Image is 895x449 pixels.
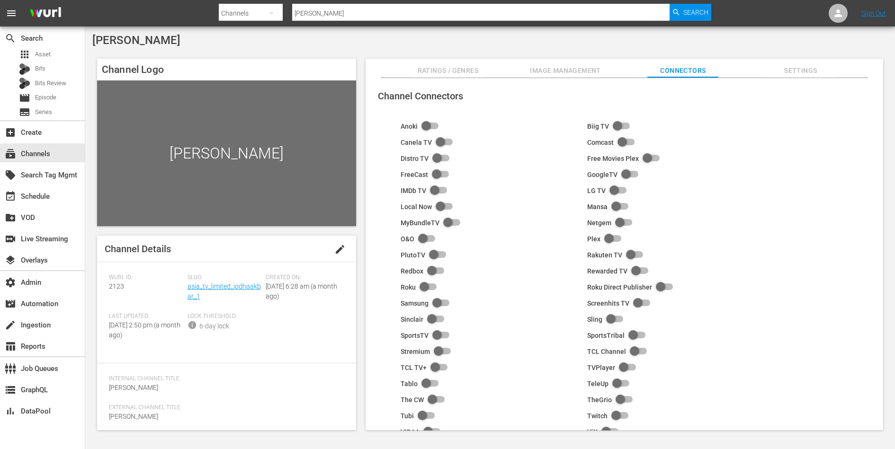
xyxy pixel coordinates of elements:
[97,80,356,226] div: [PERSON_NAME]
[587,364,615,371] div: TVPlayer
[5,255,16,266] span: Overlays
[587,139,614,146] div: Comcast
[670,4,711,21] button: Search
[266,282,337,300] span: [DATE] 6:28 am (a month ago)
[401,364,427,371] div: TCL TV+
[587,235,600,243] div: Plex
[401,235,414,243] div: O&O
[401,267,423,275] div: Redbox
[109,384,158,391] span: [PERSON_NAME]
[587,283,652,291] div: Roku Direct Publisher
[5,148,16,159] span: Channels
[35,79,66,88] span: Bits Review
[5,169,16,181] span: Search Tag Mgmt
[765,65,836,77] span: Settings
[23,2,68,25] img: ans4CAIJ8jUAAAAAAAAAAAAAAAAAAAAAAAAgQb4GAAAAAAAAAAAAAAAAAAAAAAAAJMjXAAAAAAAAAAAAAAAAAAAAAAAAgAT5G...
[378,90,463,102] span: Channel Connectors
[188,320,197,330] span: info
[401,139,432,146] div: Canela TV
[266,274,340,282] span: Created On:
[401,203,432,211] div: Local Now
[401,396,424,404] div: The CW
[97,59,356,80] h4: Channel Logo
[587,332,625,339] div: SportsTribal
[5,277,16,288] span: Admin
[35,93,56,102] span: Episode
[199,321,229,331] div: 6-day lock
[587,171,618,178] div: GoogleTV
[683,4,708,21] span: Search
[35,50,51,59] span: Asset
[401,187,426,194] div: IMDb TV
[587,155,639,162] div: Free Movies Plex
[587,428,598,436] div: ViX
[5,33,16,44] span: Search
[19,92,30,104] span: Episode
[587,267,627,275] div: Rewarded TV
[587,123,609,130] div: Biig TV
[587,396,612,404] div: TheGrio
[401,123,418,130] div: Anoki
[109,413,158,420] span: [PERSON_NAME]
[401,412,414,420] div: Tubi
[401,299,429,307] div: Samsung
[647,65,718,77] span: Connectors
[401,348,430,355] div: Stremium
[35,64,45,73] span: Bits
[587,316,602,323] div: Sling
[19,49,30,60] span: Asset
[5,233,16,245] span: Live Streaming
[109,313,183,320] span: Last Updated:
[401,283,416,291] div: Roku
[5,363,16,374] span: Job Queues
[5,405,16,417] span: DataPool
[109,321,180,339] span: [DATE] 2:50 pm (a month ago)
[19,78,30,89] div: Bits Review
[109,375,340,383] span: Internal Channel Title:
[5,212,16,223] span: VOD
[188,274,261,282] span: Slug:
[401,171,428,178] div: FreeCast
[5,341,16,352] span: Reports
[5,191,16,202] span: Schedule
[109,274,183,282] span: Wurl ID:
[188,282,261,300] a: asia_tv_limited_jodhaakbar_1
[412,65,483,77] span: Ratings / Genres
[329,238,351,261] button: edit
[401,316,423,323] div: Sinclair
[19,106,30,118] span: Series
[5,127,16,138] span: Create
[401,219,439,227] div: MyBundleTV
[6,8,17,19] span: menu
[587,348,626,355] div: TCL Channel
[105,243,171,255] span: Channel Details
[109,404,340,412] span: External Channel Title:
[401,380,418,387] div: Tablo
[5,298,16,309] span: Automation
[587,219,611,227] div: Netgem
[587,251,622,259] div: Rakuten TV
[401,332,429,339] div: SportsTV
[401,155,429,162] div: Distro TV
[530,65,601,77] span: Image Management
[5,319,16,331] span: Ingestion
[92,34,180,47] span: [PERSON_NAME]
[109,282,124,290] span: 2123
[587,203,608,211] div: Mansa
[587,187,606,194] div: LG TV
[188,313,261,320] span: Lock Threshold:
[587,380,609,387] div: TeleUp
[5,384,16,396] span: GraphQL
[401,428,420,436] div: VIDAA
[35,107,52,117] span: Series
[861,9,886,17] a: Sign Out
[334,244,346,255] span: edit
[19,63,30,75] div: Bits
[587,412,608,420] div: Twitch
[401,251,425,259] div: PlutoTV
[587,299,629,307] div: Screenhits TV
